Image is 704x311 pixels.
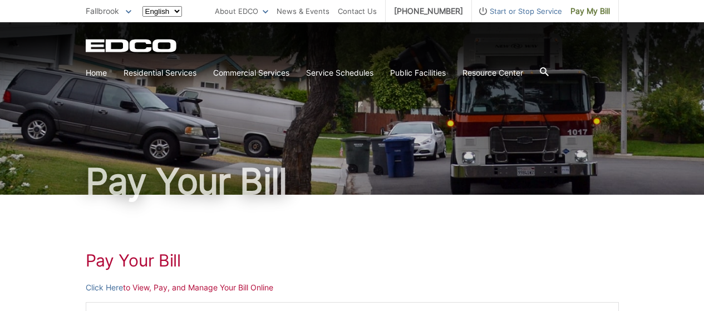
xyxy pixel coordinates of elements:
[86,164,619,199] h1: Pay Your Bill
[86,67,107,79] a: Home
[306,67,373,79] a: Service Schedules
[86,6,119,16] span: Fallbrook
[124,67,196,79] a: Residential Services
[86,282,619,294] p: to View, Pay, and Manage Your Bill Online
[86,39,178,52] a: EDCD logo. Return to the homepage.
[86,282,123,294] a: Click Here
[215,5,268,17] a: About EDCO
[390,67,446,79] a: Public Facilities
[277,5,329,17] a: News & Events
[213,67,289,79] a: Commercial Services
[462,67,523,79] a: Resource Center
[86,250,619,270] h1: Pay Your Bill
[570,5,610,17] span: Pay My Bill
[338,5,377,17] a: Contact Us
[142,6,182,17] select: Select a language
